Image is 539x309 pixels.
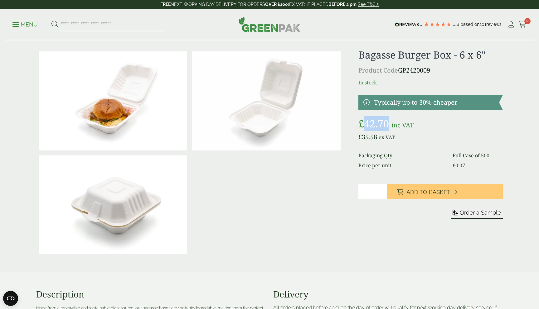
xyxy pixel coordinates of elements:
[39,51,187,150] img: 2420009 Bagasse Burger Box Open With Food
[358,133,377,141] bdi: 35.58
[379,134,395,141] span: ex VAT
[12,21,38,27] a: Menu
[519,20,527,29] a: 0
[524,18,531,24] span: 0
[358,152,445,159] dt: Packaging Qty
[3,291,18,306] button: Open CMP widget
[358,133,362,141] span: £
[358,117,364,130] span: £
[358,49,503,61] h1: Bagasse Burger Box - 6 x 6"
[519,21,527,28] i: Cart
[39,155,187,254] img: 2420009 Bagasse Burger Box Closed
[486,22,502,27] span: reviews
[265,2,288,7] strong: OVER £100
[36,289,266,300] h3: Description
[451,209,503,219] button: Order a Sample
[453,162,465,169] bdi: 0.07
[460,209,501,216] span: Order a Sample
[192,51,341,150] img: 2420009 Bagasse Burger Box Open
[406,189,450,196] span: Add to Basket
[391,121,414,129] span: inc VAT
[358,66,503,75] p: GP2420009
[453,22,460,27] span: 4.8
[328,2,357,7] strong: BEFORE 2 pm
[358,162,445,169] dt: Price per unit
[479,22,486,27] span: 201
[12,21,38,28] p: Menu
[387,184,503,199] button: Add to Basket
[424,21,452,27] div: 4.79 Stars
[273,289,503,300] h3: Delivery
[358,117,389,130] bdi: 42.70
[453,162,455,169] span: £
[460,22,479,27] span: Based on
[358,66,398,74] span: Product Code
[239,17,300,32] img: GreenPak Supplies
[358,2,379,7] a: See T&C's
[160,2,171,7] strong: FREE
[358,79,503,86] p: In stock
[507,21,515,28] i: My Account
[453,152,503,159] dd: Full Case of 500
[395,22,422,27] img: REVIEWS.io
